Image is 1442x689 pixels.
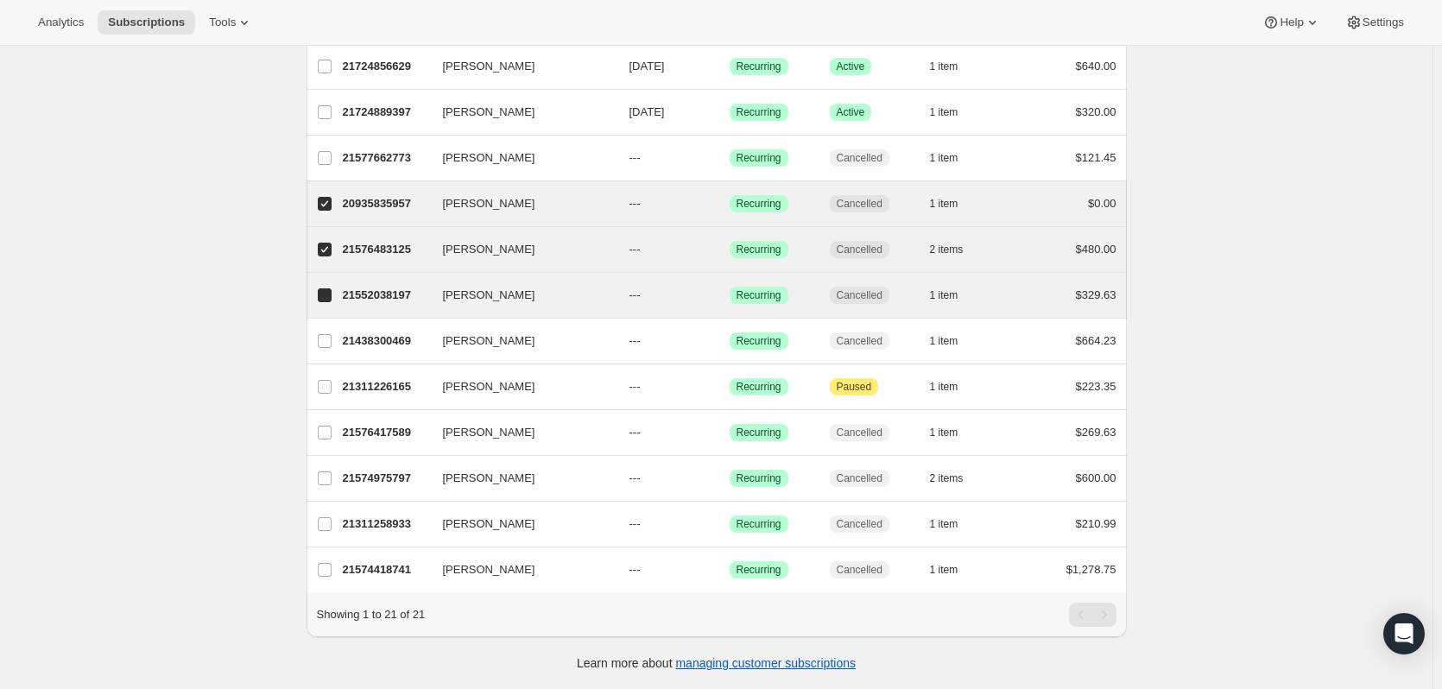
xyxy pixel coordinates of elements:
div: 21311258933[PERSON_NAME]---SuccessRecurringCancelled1 item$210.99 [343,512,1116,536]
span: [PERSON_NAME] [443,104,535,121]
span: Paused [837,380,872,394]
span: Settings [1363,16,1404,29]
span: 1 item [930,197,958,211]
div: 21574975797[PERSON_NAME]---SuccessRecurringCancelled2 items$600.00 [343,466,1116,490]
button: 1 item [930,420,977,445]
span: Recurring [737,197,781,211]
button: 1 item [930,375,977,399]
span: [PERSON_NAME] [443,378,535,395]
span: $210.99 [1076,517,1116,530]
span: 1 item [930,426,958,439]
span: [PERSON_NAME] [443,58,535,75]
span: 1 item [930,517,958,531]
span: $223.35 [1076,380,1116,393]
button: 1 item [930,54,977,79]
span: --- [629,151,641,164]
div: 21724856629[PERSON_NAME][DATE]SuccessRecurringSuccessActive1 item$640.00 [343,54,1116,79]
button: 1 item [930,100,977,124]
span: Cancelled [837,334,882,348]
p: 20935835957 [343,195,429,212]
a: managing customer subscriptions [675,656,856,670]
button: [PERSON_NAME] [433,556,605,584]
span: $329.63 [1076,288,1116,301]
span: Active [837,105,865,119]
p: 21574975797 [343,470,429,487]
span: $320.00 [1076,105,1116,118]
span: $600.00 [1076,471,1116,484]
button: [PERSON_NAME] [433,327,605,355]
span: --- [629,563,641,576]
div: Open Intercom Messenger [1383,613,1425,654]
span: Active [837,60,865,73]
p: 21724889397 [343,104,429,121]
span: $1,278.75 [1066,563,1116,576]
div: 21574418741[PERSON_NAME]---SuccessRecurringCancelled1 item$1,278.75 [343,558,1116,582]
p: 21577662773 [343,149,429,167]
button: [PERSON_NAME] [433,281,605,309]
button: 1 item [930,192,977,216]
span: Cancelled [837,563,882,577]
button: Subscriptions [98,10,195,35]
button: [PERSON_NAME] [433,53,605,80]
span: [PERSON_NAME] [443,149,535,167]
span: Recurring [737,105,781,119]
button: Tools [199,10,263,35]
span: [PERSON_NAME] [443,241,535,258]
span: [PERSON_NAME] [443,287,535,304]
span: $480.00 [1076,243,1116,256]
span: $269.63 [1076,426,1116,439]
span: Cancelled [837,471,882,485]
button: [PERSON_NAME] [433,419,605,446]
button: 1 item [930,512,977,536]
span: Subscriptions [108,16,185,29]
span: Help [1280,16,1303,29]
span: 1 item [930,105,958,119]
div: 21576483125[PERSON_NAME]---SuccessRecurringCancelled2 items$480.00 [343,237,1116,262]
span: 1 item [930,380,958,394]
span: [DATE] [629,105,665,118]
button: [PERSON_NAME] [433,98,605,126]
button: 2 items [930,466,983,490]
p: 21552038197 [343,287,429,304]
span: $0.00 [1088,197,1116,210]
p: 21724856629 [343,58,429,75]
span: $640.00 [1076,60,1116,73]
span: --- [629,380,641,393]
span: [PERSON_NAME] [443,332,535,350]
button: [PERSON_NAME] [433,144,605,172]
span: --- [629,197,641,210]
p: 21438300469 [343,332,429,350]
p: 21311226165 [343,378,429,395]
span: Recurring [737,471,781,485]
span: --- [629,288,641,301]
span: Tools [209,16,236,29]
span: Cancelled [837,243,882,256]
div: 21311226165[PERSON_NAME]---SuccessRecurringAttentionPaused1 item$223.35 [343,375,1116,399]
span: --- [629,334,641,347]
button: Settings [1335,10,1414,35]
span: Analytics [38,16,84,29]
div: 21576417589[PERSON_NAME]---SuccessRecurringCancelled1 item$269.63 [343,420,1116,445]
span: Recurring [737,563,781,577]
span: 2 items [930,243,964,256]
div: 21552038197[PERSON_NAME]---SuccessRecurringCancelled1 item$329.63 [343,283,1116,307]
span: Recurring [737,380,781,394]
p: 21576483125 [343,241,429,258]
button: 2 items [930,237,983,262]
span: [DATE] [629,60,665,73]
span: 2 items [930,471,964,485]
nav: Pagination [1069,603,1116,627]
div: 21724889397[PERSON_NAME][DATE]SuccessRecurringSuccessActive1 item$320.00 [343,100,1116,124]
span: $664.23 [1076,334,1116,347]
button: 1 item [930,558,977,582]
span: Recurring [737,288,781,302]
span: --- [629,471,641,484]
span: Recurring [737,334,781,348]
p: 21574418741 [343,561,429,578]
span: 1 item [930,288,958,302]
div: 21438300469[PERSON_NAME]---SuccessRecurringCancelled1 item$664.23 [343,329,1116,353]
p: 21576417589 [343,424,429,441]
span: Cancelled [837,288,882,302]
span: --- [629,517,641,530]
button: [PERSON_NAME] [433,373,605,401]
